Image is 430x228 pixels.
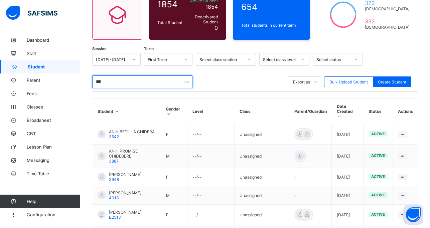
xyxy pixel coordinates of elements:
[27,131,80,136] span: CBT
[199,57,244,62] div: Select class section
[187,145,235,168] td: --/--
[329,79,368,84] span: Bulk Upload Student
[6,6,57,20] img: safsims
[109,149,156,159] span: ANIH PROMISE CHIDEBERE
[166,111,171,117] i: Sort in Ascending Order
[332,168,364,186] td: [DATE]
[214,24,218,31] span: 0
[109,195,119,200] span: 4013
[109,210,141,215] span: [PERSON_NAME]
[371,153,385,158] span: active
[109,172,141,177] span: [PERSON_NAME]
[187,168,235,186] td: --/--
[371,132,385,136] span: active
[365,25,410,30] span: [DEMOGRAPHIC_DATA]
[27,171,80,176] span: Time Table
[316,57,350,62] div: Select status
[293,79,310,84] span: Export as
[161,168,187,186] td: F
[332,205,364,225] td: [DATE]
[156,18,184,27] div: Total Student
[235,145,289,168] td: Unassigned
[186,14,218,24] span: Deactivated Student
[241,2,302,12] span: 654
[263,57,297,62] div: Select class level
[235,186,289,205] td: Unassigned
[332,124,364,145] td: [DATE]
[205,3,218,10] span: 1854
[109,177,119,182] span: 3948
[365,6,410,11] span: [DEMOGRAPHIC_DATA]
[27,212,80,217] span: Configuration
[235,168,289,186] td: Unassigned
[371,212,385,217] span: active
[161,124,187,145] td: F
[187,124,235,145] td: --/--
[27,91,80,96] span: Fees
[148,57,180,62] div: First Term
[161,205,187,225] td: F
[96,57,128,62] div: [DATE]-[DATE]
[93,99,161,124] th: Student
[109,159,119,164] span: 3887
[235,124,289,145] td: Unassigned
[27,104,80,109] span: Classes
[235,205,289,225] td: Unassigned
[289,99,332,124] th: Parent/Guardian
[187,99,235,124] th: Level
[28,64,80,69] span: Student
[332,145,364,168] td: [DATE]
[403,205,423,225] button: Open asap
[364,99,393,124] th: Status
[371,174,385,179] span: active
[187,205,235,225] td: --/--
[161,145,187,168] td: M
[27,118,80,123] span: Broadsheet
[241,23,302,28] span: Total students in current term
[161,186,187,205] td: M
[187,186,235,205] td: --/--
[27,51,80,56] span: Staff
[109,129,155,134] span: ANIH BETILLA CHIDERA
[109,134,119,139] span: 3542
[393,99,418,124] th: Actions
[235,99,289,124] th: Class
[365,18,410,25] span: 332
[144,46,154,51] span: Term
[27,37,80,43] span: Dashboard
[371,193,385,197] span: active
[332,186,364,205] td: [DATE]
[337,114,342,119] i: Sort in Ascending Order
[332,99,364,124] th: Date Created
[114,109,120,114] i: Sort in Ascending Order
[378,79,406,84] span: Create Student
[27,199,80,204] span: Help
[92,46,107,51] span: Session
[27,77,80,83] span: Parent
[27,158,80,163] span: Messaging
[161,99,187,124] th: Gender
[27,144,80,150] span: Lesson Plan
[109,215,121,220] span: B2513
[109,190,141,195] span: [PERSON_NAME]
